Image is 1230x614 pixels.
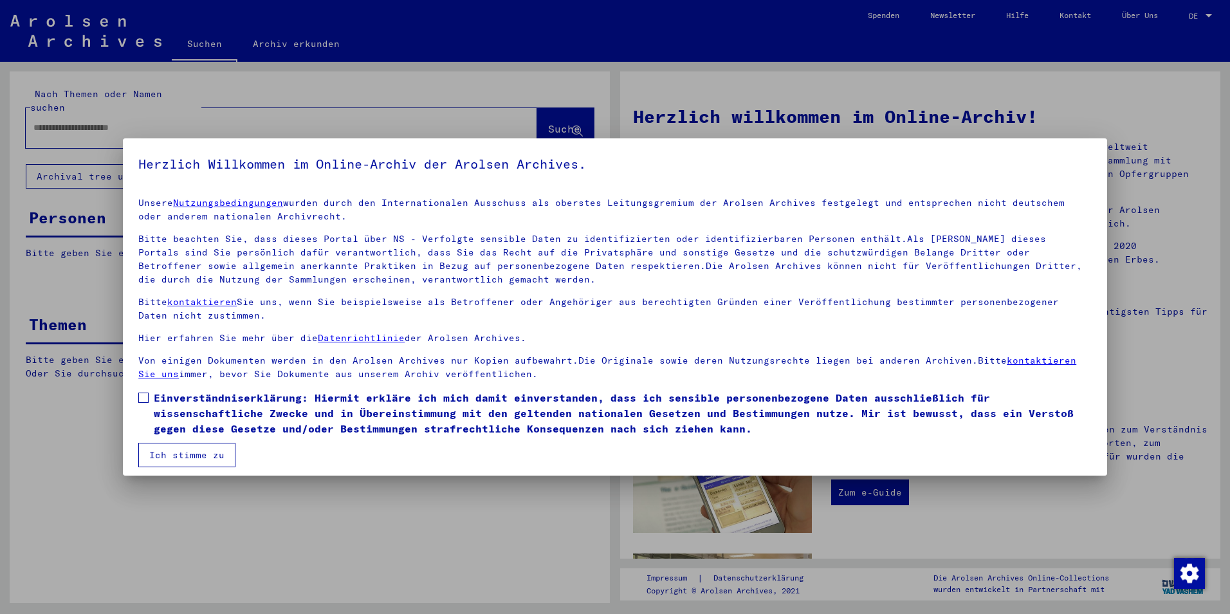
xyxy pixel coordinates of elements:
a: kontaktieren [167,296,237,308]
p: Unsere wurden durch den Internationalen Ausschuss als oberstes Leitungsgremium der Arolsen Archiv... [138,196,1092,223]
p: Bitte beachten Sie, dass dieses Portal über NS - Verfolgte sensible Daten zu identifizierten oder... [138,232,1092,286]
span: Einverständniserklärung: Hiermit erkläre ich mich damit einverstanden, dass ich sensible personen... [154,390,1092,436]
img: Zustimmung ändern [1174,558,1205,589]
button: Ich stimme zu [138,443,235,467]
p: Hier erfahren Sie mehr über die der Arolsen Archives. [138,331,1092,345]
a: kontaktieren Sie uns [138,355,1076,380]
div: Zustimmung ändern [1173,557,1204,588]
a: Nutzungsbedingungen [173,197,283,209]
p: Von einigen Dokumenten werden in den Arolsen Archives nur Kopien aufbewahrt.Die Originale sowie d... [138,354,1092,381]
h5: Herzlich Willkommen im Online-Archiv der Arolsen Archives. [138,154,1092,174]
p: Bitte Sie uns, wenn Sie beispielsweise als Betroffener oder Angehöriger aus berechtigten Gründen ... [138,295,1092,322]
a: Datenrichtlinie [318,332,405,344]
